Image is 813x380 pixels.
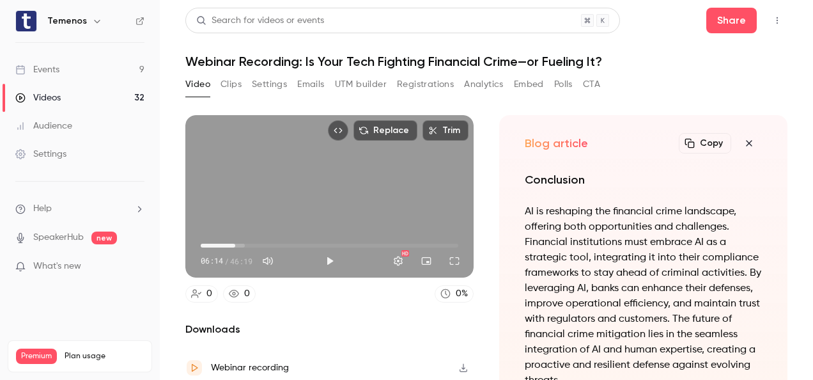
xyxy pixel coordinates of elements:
div: 0 % [456,287,468,301]
button: Turn on miniplayer [414,248,439,274]
a: SpeakerHub [33,231,84,244]
a: 0% [435,285,474,303]
button: Play [317,248,343,274]
div: Settings [15,148,66,161]
div: 0 [244,287,250,301]
div: Webinar recording [211,360,289,376]
button: Replace [353,120,417,141]
span: Premium [16,349,57,364]
span: 06:14 [201,255,223,267]
h2: Conclusion [525,171,762,189]
h1: Webinar Recording: Is Your Tech Fighting Financial Crime—or Fueling It? [185,54,787,69]
button: Emails [297,74,324,95]
button: Video [185,74,210,95]
div: Events [15,63,59,76]
div: 0 [206,287,212,301]
span: 46:19 [230,255,252,267]
div: Search for videos or events [196,14,324,28]
button: Copy [679,133,731,154]
h2: Downloads [185,322,474,337]
span: What's new [33,260,81,273]
div: Audience [15,120,72,132]
button: Clips [221,74,242,95]
h6: Temenos [47,15,87,28]
span: / [224,255,229,267]
button: Embed video [328,120,348,141]
li: help-dropdown-opener [15,202,144,216]
button: Share [706,8,757,33]
button: Top Bar Actions [767,10,787,31]
span: Help [33,202,52,216]
span: new [91,232,117,244]
a: 0 [223,285,256,303]
h2: Blog article [525,136,588,151]
button: Registrations [397,74,454,95]
div: Videos [15,91,61,104]
button: CTA [583,74,600,95]
button: Embed [514,74,544,95]
button: Full screen [442,248,467,274]
img: Temenos [16,11,36,31]
button: Trim [422,120,468,141]
button: Settings [252,74,287,95]
a: 0 [185,285,218,303]
button: Analytics [464,74,504,95]
div: HD [401,250,409,257]
button: UTM builder [335,74,387,95]
div: 06:14 [201,255,252,267]
button: Polls [554,74,573,95]
button: Mute [255,248,281,274]
button: Settings [385,248,411,274]
span: Plan usage [65,351,144,361]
